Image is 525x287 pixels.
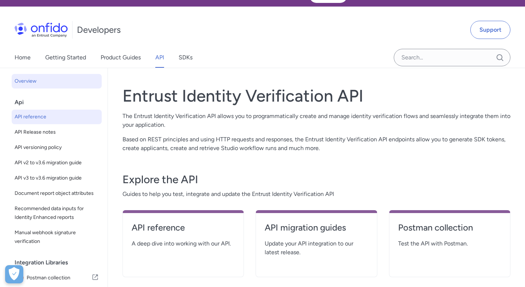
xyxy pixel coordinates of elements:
span: API v3 to v3.6 migration guide [15,174,99,182]
img: Onfido Logo [15,23,68,37]
h4: Postman collection [398,222,501,233]
p: The Entrust Identity Verification API allows you to programmatically create and manage identity v... [122,112,510,129]
span: API Release notes [15,128,99,137]
span: Test the API with Postman. [398,239,501,248]
a: API [155,47,164,68]
a: API v2 to v3.6 migration guide [12,156,102,170]
a: Product Guides [101,47,141,68]
span: Update your API integration to our latest release. [265,239,368,257]
h1: Entrust Identity Verification API [122,86,510,106]
span: API reference [15,113,99,121]
button: Open Preferences [5,265,23,283]
div: Api [15,95,105,110]
span: A deep dive into working with our API. [132,239,235,248]
a: API v3 to v3.6 migration guide [12,171,102,185]
span: Guides to help you test, integrate and update the Entrust Identity Verification API [122,190,510,198]
h4: API migration guides [265,222,368,233]
a: API versioning policy [12,140,102,155]
a: IconPostman collectionPostman collection [12,270,102,286]
a: API reference [12,110,102,124]
a: Overview [12,74,102,89]
a: Document report object attributes [12,186,102,201]
a: Home [15,47,31,68]
span: Recommended data inputs for Identity Enhanced reports [15,204,99,222]
div: Integration Libraries [15,255,105,270]
input: Onfido search input field [394,49,510,66]
span: Document report object attributes [15,189,99,198]
span: Manual webhook signature verification [15,228,99,246]
h1: Developers [77,24,121,36]
a: SDKs [179,47,192,68]
a: Recommended data inputs for Identity Enhanced reports [12,201,102,225]
a: Postman collection [398,222,501,239]
a: API migration guides [265,222,368,239]
div: Cookie Preferences [5,265,23,283]
h4: API reference [132,222,235,233]
span: Overview [15,77,99,86]
span: Postman collection [27,273,92,283]
p: Based on REST principles and using HTTP requests and responses, the Entrust Identity Verification... [122,135,510,153]
h3: Explore the API [122,172,510,187]
a: Getting Started [45,47,86,68]
a: API Release notes [12,125,102,139]
span: API v2 to v3.6 migration guide [15,158,99,167]
a: Manual webhook signature verification [12,225,102,249]
a: Support [470,21,510,39]
a: API reference [132,222,235,239]
span: API versioning policy [15,143,99,152]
